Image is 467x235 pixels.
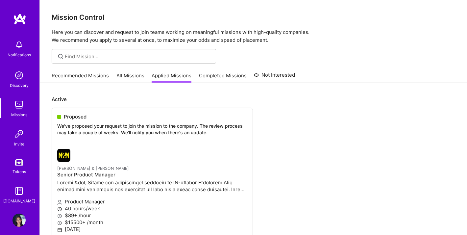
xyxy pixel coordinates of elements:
p: $89+ /hour [57,212,247,219]
img: guide book [12,184,26,197]
div: Tokens [12,168,26,175]
input: Find Mission... [65,53,211,60]
img: discovery [12,69,26,82]
a: All Missions [116,72,144,83]
p: Product Manager [57,198,247,205]
small: [PERSON_NAME] & [PERSON_NAME] [57,166,129,171]
div: Notifications [8,51,31,58]
img: Invite [12,127,26,141]
p: Here you can discover and request to join teams working on meaningful missions with high-quality ... [52,28,455,44]
a: User Avatar [11,214,27,227]
p: Active [52,96,455,103]
i: icon MoneyGray [57,221,62,225]
img: logo [13,13,26,25]
p: We've proposed your request to join the mission to the company. The review process may take a cou... [57,123,247,136]
img: tokens [15,159,23,166]
img: Morgan & Morgan company logo [57,149,70,162]
p: Loremi &dol; Sitame con adipiscingel seddoeiu te IN-utlabor Etdolorem Aliq enimad mini veniamquis... [57,179,247,193]
a: Not Interested [254,71,295,83]
i: icon Calendar [57,227,62,232]
p: $15500+ /month [57,219,247,226]
i: icon Clock [57,207,62,212]
h4: Senior Product Manager [57,172,247,178]
div: Discovery [10,82,29,89]
img: bell [12,38,26,51]
div: Missions [11,111,27,118]
p: 40 hours/week [57,205,247,212]
a: Completed Missions [199,72,247,83]
div: [DOMAIN_NAME] [3,197,35,204]
img: User Avatar [12,214,26,227]
a: Applied Missions [152,72,191,83]
i: icon SearchGrey [57,53,64,60]
div: Invite [14,141,24,147]
i: icon Applicant [57,200,62,205]
i: icon MoneyGray [57,214,62,219]
a: Recommended Missions [52,72,109,83]
h3: Mission Control [52,13,455,21]
p: [DATE] [57,226,247,233]
img: teamwork [12,98,26,111]
span: Proposed [64,113,86,120]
